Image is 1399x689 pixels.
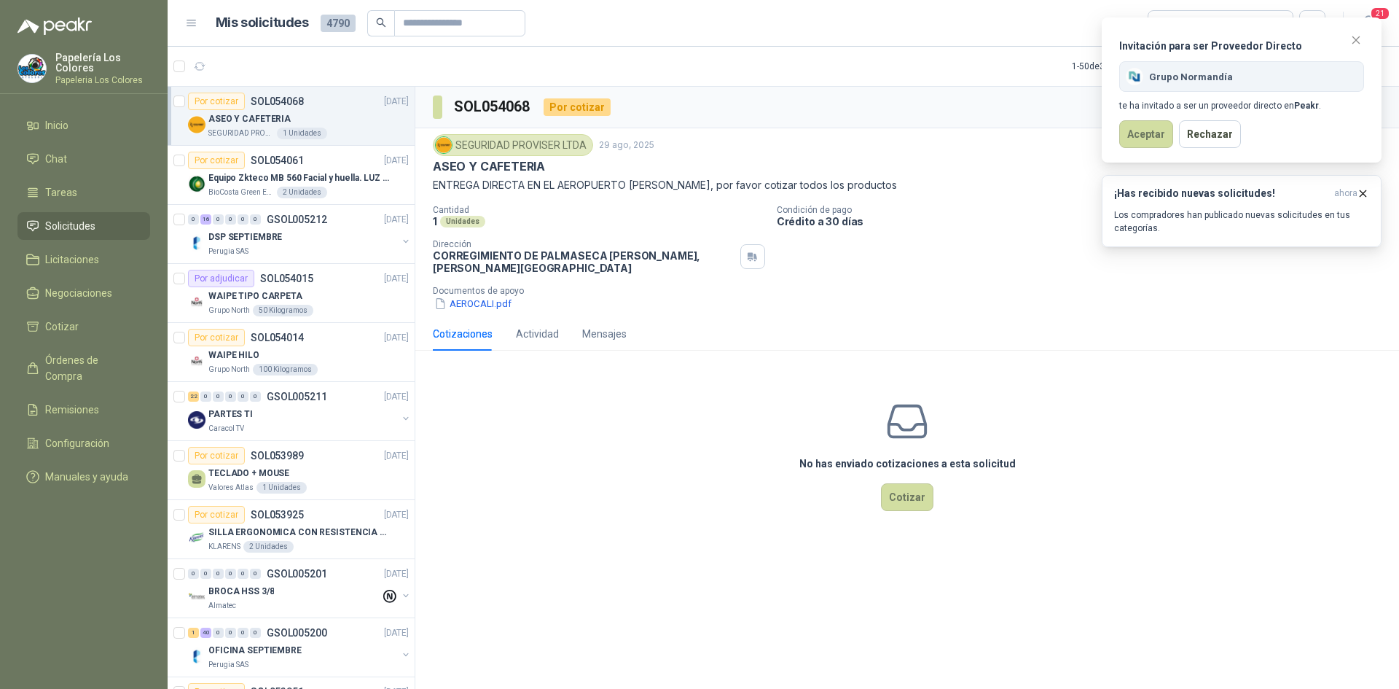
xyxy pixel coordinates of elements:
[384,449,409,463] p: [DATE]
[188,329,245,346] div: Por cotizar
[250,214,261,225] div: 0
[188,392,199,402] div: 22
[216,12,309,34] h1: Mis solicitudes
[17,346,150,390] a: Órdenes de Compra
[1119,99,1364,113] div: te ha invitado a ser un proveedor directo en .
[582,326,627,342] div: Mensajes
[17,179,150,206] a: Tareas
[188,411,205,429] img: Company Logo
[1351,35,1361,45] span: close
[55,76,150,85] p: Papeleria Los Colores
[17,246,150,273] a: Licitaciones
[1294,101,1319,111] b: Peakr
[384,154,409,168] p: [DATE]
[777,205,1393,215] p: Condición de pago
[238,214,248,225] div: 0
[384,390,409,404] p: [DATE]
[45,151,67,167] span: Chat
[17,145,150,173] a: Chat
[188,211,412,257] a: 0 16 0 0 0 0 GSOL005212[DATE] Company LogoDSP SEPTIEMBREPerugia SAS
[45,184,77,201] span: Tareas
[433,296,513,311] button: AEROCALI.pdf
[17,463,150,491] a: Manuales y ayuda
[1149,71,1233,82] span: Grupo Normandía
[17,396,150,424] a: Remisiones
[384,508,409,522] p: [DATE]
[238,392,248,402] div: 0
[1072,55,1167,78] div: 1 - 50 de 3070
[433,249,734,274] p: CORREGIMIENTO DE PALMASECA [PERSON_NAME] , [PERSON_NAME][GEOGRAPHIC_DATA]
[1334,187,1357,200] span: ahora
[188,352,205,370] img: Company Logo
[267,569,327,579] p: GSOL005201
[251,510,304,520] p: SOL053925
[17,279,150,307] a: Negociaciones
[188,628,199,638] div: 1
[253,364,318,375] div: 100 Kilogramos
[17,17,92,35] img: Logo peakr
[208,644,302,658] p: OFICINA SEPTIEMBRE
[45,319,79,335] span: Cotizar
[433,134,593,156] div: SEGURIDAD PROVISER LTDA
[188,565,412,612] a: 0 0 0 0 0 0 GSOL005201[DATE] Company LogoBROCA HSS 3/8Almatec
[208,171,390,185] p: Equipo Zkteco MB 560 Facial y huella. LUZ VISIBLE
[17,212,150,240] a: Solicitudes
[208,128,274,139] p: SEGURIDAD PROVISER LTDA
[1179,120,1241,148] button: Rechazar
[433,177,1382,193] p: ENTREGA DIRECTA EN EL AEROPUERTO [PERSON_NAME], por favor cotizar todos los productos
[243,541,294,553] div: 2 Unidades
[213,392,224,402] div: 0
[168,441,415,500] a: Por cotizarSOL053989[DATE] TECLADO + MOUSEValores Atlas1 Unidades
[599,139,654,152] p: 29 ago, 2025
[433,286,1393,296] p: Documentos de apoyo
[253,305,313,316] div: 50 Kilogramos
[200,214,211,225] div: 16
[188,588,205,606] img: Company Logo
[208,585,274,599] p: BROCA HSS 3/8
[208,364,250,375] p: Grupo North
[168,87,415,146] a: Por cotizarSOL054068[DATE] Company LogoASEO Y CAFETERIASEGURIDAD PROVISER LTDA1 Unidades
[45,285,112,301] span: Negociaciones
[1119,120,1173,148] button: Aceptar
[440,216,485,227] div: Unidades
[45,117,68,133] span: Inicio
[384,95,409,109] p: [DATE]
[168,146,415,205] a: Por cotizarSOL054061[DATE] Company LogoEquipo Zkteco MB 560 Facial y huella. LUZ VISIBLEBioCosta ...
[45,402,99,418] span: Remisiones
[208,349,259,362] p: WAIPE HILO
[188,624,412,671] a: 1 40 0 0 0 0 GSOL005200[DATE] Company LogoOFICINA SEPTIEMBREPerugia SAS
[516,326,559,342] div: Actividad
[225,214,236,225] div: 0
[251,96,304,106] p: SOL054068
[17,313,150,340] a: Cotizar
[277,187,327,198] div: 2 Unidades
[208,467,289,480] p: TECLADO + MOUSE
[208,526,390,540] p: SILLA ERGONOMICA CON RESISTENCIA A 150KG
[433,159,545,174] p: ASEO Y CAFETERIA
[251,451,304,461] p: SOL053989
[18,55,46,82] img: Company Logo
[188,270,254,287] div: Por adjudicar
[200,392,211,402] div: 0
[188,116,205,133] img: Company Logo
[208,187,274,198] p: BioCosta Green Energy S.A.S
[433,215,437,227] p: 1
[225,569,236,579] div: 0
[1355,10,1382,36] button: 21
[454,96,532,118] h3: SOL054068
[200,569,211,579] div: 0
[1114,209,1369,235] p: Los compradores han publicado nuevas solicitudes en tus categorías.
[188,529,205,547] img: Company Logo
[1119,38,1364,54] h3: Invitación para ser Proveedor Directo
[321,15,356,32] span: 4790
[55,52,150,73] p: Papelería Los Colores
[208,246,248,257] p: Perugia SAS
[251,155,304,166] p: SOL054061
[168,323,415,382] a: Por cotizarSOL054014[DATE] Company LogoWAIPE HILOGrupo North100 Kilogramos
[188,447,245,464] div: Por cotizar
[168,500,415,559] a: Por cotizarSOL053925[DATE] Company LogoSILLA ERGONOMICA CON RESISTENCIA A 150KGKLARENS2 Unidades
[881,483,933,511] button: Cotizar
[188,388,412,435] a: 22 0 0 0 0 0 GSOL005211[DATE] Company LogoPARTES TICaracol TV
[188,293,205,311] img: Company Logo
[188,506,245,523] div: Por cotizar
